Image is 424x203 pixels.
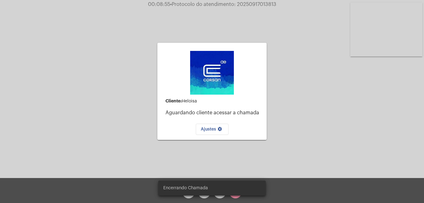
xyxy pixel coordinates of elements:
[196,124,229,135] button: Ajustes
[165,99,262,104] div: Heloisa
[163,185,208,191] span: Encerrando Chamada
[148,2,170,7] span: 00:08:55
[216,126,224,134] mat-icon: settings
[165,99,182,103] strong: Cliente:
[165,110,262,116] p: Aguardando cliente acessar a chamada
[170,2,172,7] span: •
[201,127,224,131] span: Ajustes
[190,51,234,95] img: d4669ae0-8c07-2337-4f67-34b0df7f5ae4.jpeg
[170,2,276,7] span: Protocolo do atendimento: 20250917013813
